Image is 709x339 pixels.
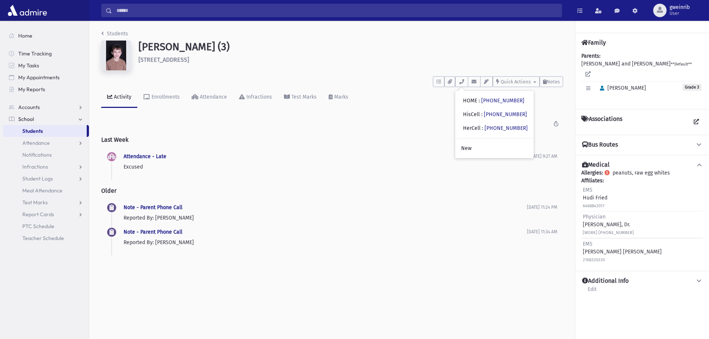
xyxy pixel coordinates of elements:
a: Marks [323,87,354,108]
b: Parents: [581,53,600,59]
h4: Associations [581,115,622,129]
a: My Appointments [3,71,89,83]
div: Hudi Fried [583,186,607,210]
p: Reported By: [PERSON_NAME] [124,214,527,222]
a: Notifications [3,149,89,161]
a: Student Logs [3,173,89,185]
div: [PERSON_NAME] and [PERSON_NAME] [581,52,703,103]
h4: Medical [582,161,610,169]
div: Enrollments [150,94,180,100]
small: 6468843017 [583,204,604,208]
span: Student Logs [22,175,53,182]
a: My Tasks [3,60,89,71]
span: Physician [583,214,606,220]
div: Activity [112,94,131,100]
div: Infractions [245,94,272,100]
div: peanuts, raw egg whites [581,169,703,265]
nav: breadcrumb [101,30,128,41]
span: [DATE] 11:34 AM [527,229,557,234]
a: Time Tracking [3,48,89,60]
div: Test Marks [290,94,317,100]
h2: Older [101,181,563,200]
a: View all Associations [690,115,703,129]
a: [PHONE_NUMBER] [485,125,528,131]
a: Infractions [233,87,278,108]
button: Notes [540,76,563,87]
a: Attendance [3,137,89,149]
a: School [3,113,89,125]
div: Attendance [198,94,227,100]
span: Teacher Schedule [22,235,64,242]
span: Home [18,32,32,39]
a: Activity [101,87,137,108]
a: Test Marks [3,196,89,208]
span: Grade 3 [683,84,702,91]
div: HerCell [463,124,528,132]
h4: Family [581,39,606,46]
a: [PHONE_NUMBER] [484,111,527,118]
button: Quick Actions [493,76,540,87]
a: Meal Attendance [3,185,89,196]
button: Medical [581,161,703,169]
a: Home [3,30,89,42]
span: [DATE] 11:24 PM [527,205,557,210]
button: Bus Routes [581,141,703,149]
h1: [PERSON_NAME] (3) [138,41,563,53]
span: : [482,125,483,131]
button: Additional Info [581,277,703,285]
h6: [STREET_ADDRESS] [138,56,563,63]
span: Time Tracking [18,50,52,57]
span: : [481,111,482,118]
span: Accounts [18,104,40,111]
a: Students [3,125,87,137]
span: Meal Attendance [22,187,63,194]
div: HOME [463,97,524,105]
span: Notifications [22,151,52,158]
a: Note - Parent Phone Call [124,229,182,235]
a: [PHONE_NUMBER] [481,97,524,104]
span: My Appointments [18,74,60,81]
span: EMS [583,241,593,247]
h2: Last Week [101,130,563,149]
span: My Reports [18,86,45,93]
a: Accounts [3,101,89,113]
span: Students [22,128,43,134]
span: User [670,10,690,16]
h4: Additional Info [582,277,629,285]
a: Test Marks [278,87,323,108]
small: [WORK] [PHONE_NUMBER] [583,230,634,235]
a: Enrollments [137,87,186,108]
p: Reported By: [PERSON_NAME] [124,239,527,246]
b: Affiliates: [581,178,604,184]
a: My Reports [3,83,89,95]
a: PTC Schedule [3,220,89,232]
span: : [479,97,480,104]
a: Report Cards [3,208,89,220]
span: School [18,116,34,122]
div: HisCell [463,111,527,118]
input: Search [112,4,562,17]
img: AdmirePro [6,3,49,18]
span: Infractions [22,163,48,170]
h4: Bus Routes [582,141,618,149]
a: Teacher Schedule [3,232,89,244]
span: My Tasks [18,62,39,69]
span: [PERSON_NAME] [597,85,646,91]
div: Marks [333,94,348,100]
small: 2168320330 [583,258,605,262]
a: Note - Parent Phone Call [124,204,182,211]
b: Allergies: [581,170,603,176]
span: Notes [547,79,560,84]
a: Attendance - Late [124,153,166,160]
span: Attendance [22,140,50,146]
span: Test Marks [22,199,48,206]
a: Infractions [3,161,89,173]
p: Excused [124,163,529,171]
a: Attendance [186,87,233,108]
div: [PERSON_NAME] [PERSON_NAME] [583,240,662,263]
div: [PERSON_NAME], Dr. [583,213,634,236]
a: New [455,141,534,155]
span: gweinrib [670,4,690,10]
span: EMS [583,187,593,193]
span: Report Cards [22,211,54,218]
